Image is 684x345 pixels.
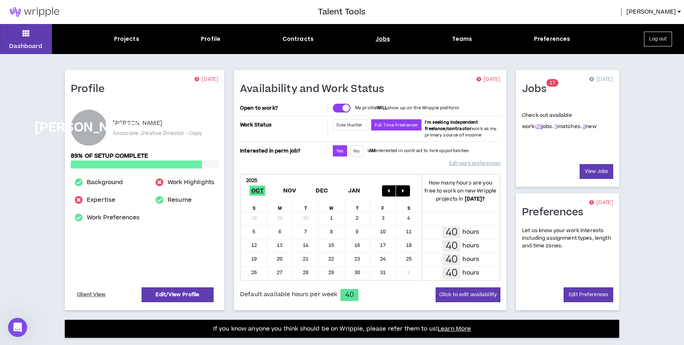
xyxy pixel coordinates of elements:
div: Jobs [376,35,390,43]
b: [DATE] ? [465,195,485,203]
iframe: Intercom live chat [8,318,27,337]
a: Resume [168,195,192,205]
p: hours [462,255,479,264]
h1: Jobs [522,83,552,96]
h3: Talent Tools [318,6,366,18]
p: [DATE] [476,76,500,84]
div: W [319,200,345,212]
a: Work Highlights [168,178,214,187]
h1: Availability and Work Status [240,83,390,96]
a: Work Preferences [87,213,140,223]
h1: Preferences [522,206,590,219]
a: Learn More [438,325,471,333]
span: 7 [552,80,555,86]
div: T [344,200,370,212]
span: Nov [282,186,298,196]
a: Client View [76,288,107,302]
p: Check out available work: [522,112,596,130]
a: 5 [555,123,558,130]
b: 2025 [246,177,258,184]
div: Projects [114,35,139,43]
strong: AM [369,148,375,154]
span: Yes [336,148,344,154]
span: Jan [346,186,362,196]
div: F [370,200,396,212]
span: Side Hustler [336,122,363,128]
p: Work Status [240,119,326,130]
button: Log out [644,32,672,46]
p: [DATE] [589,76,613,84]
span: No [354,148,360,154]
span: work as my primary source of income [425,119,496,138]
a: Edit work preferences [449,156,500,170]
div: John A. [71,110,107,146]
a: Background [87,178,123,187]
a: Edit/View Profile [142,287,214,302]
p: [DATE] [194,76,218,84]
span: 1 [550,80,552,86]
a: View Jobs [580,164,613,179]
p: Interested in perm job? [240,145,326,156]
button: Click to edit availability [436,287,500,302]
p: [DATE] [589,199,613,207]
span: Oct [250,186,266,196]
p: 89% of setup complete [71,152,218,160]
span: new [583,123,596,130]
div: Profile [201,35,220,43]
p: How many hours are you free to work on new Wripple projects in [422,179,500,203]
div: S [241,200,267,212]
p: hours [462,241,479,250]
span: [PERSON_NAME] [626,8,676,16]
div: Contracts [282,35,314,43]
span: Dec [314,186,330,196]
p: I interested in contract to hire opportunities [368,148,469,154]
div: Preferences [534,35,570,43]
div: [PERSON_NAME] [35,122,143,134]
span: Default available hours per week [240,290,337,299]
b: I'm seeking independent freelance/contractor [425,119,478,132]
p: If you know anyone you think should be on Wripple, please refer them to us! [213,324,471,334]
div: T [293,200,319,212]
span: matches. [555,123,582,130]
span: jobs. [536,123,554,130]
div: S [396,200,422,212]
p: Associate Creative Director - Copy [113,130,202,137]
sup: 17 [546,79,558,87]
strong: WILL [377,105,387,111]
a: Expertise [87,195,115,205]
p: Let us know your work interests including assignment types, length and time zones. [522,227,613,250]
a: 25 [536,123,542,130]
div: M [267,200,293,212]
a: Edit Preferences [564,287,613,302]
p: hours [462,228,479,237]
p: My profile show up on the Wripple platform [355,105,459,111]
div: Teams [452,35,472,43]
a: 2 [583,123,586,130]
p: Open to work? [240,105,326,111]
p: hours [462,269,479,277]
p: Dashboard [9,42,42,50]
h1: Profile [71,83,111,96]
